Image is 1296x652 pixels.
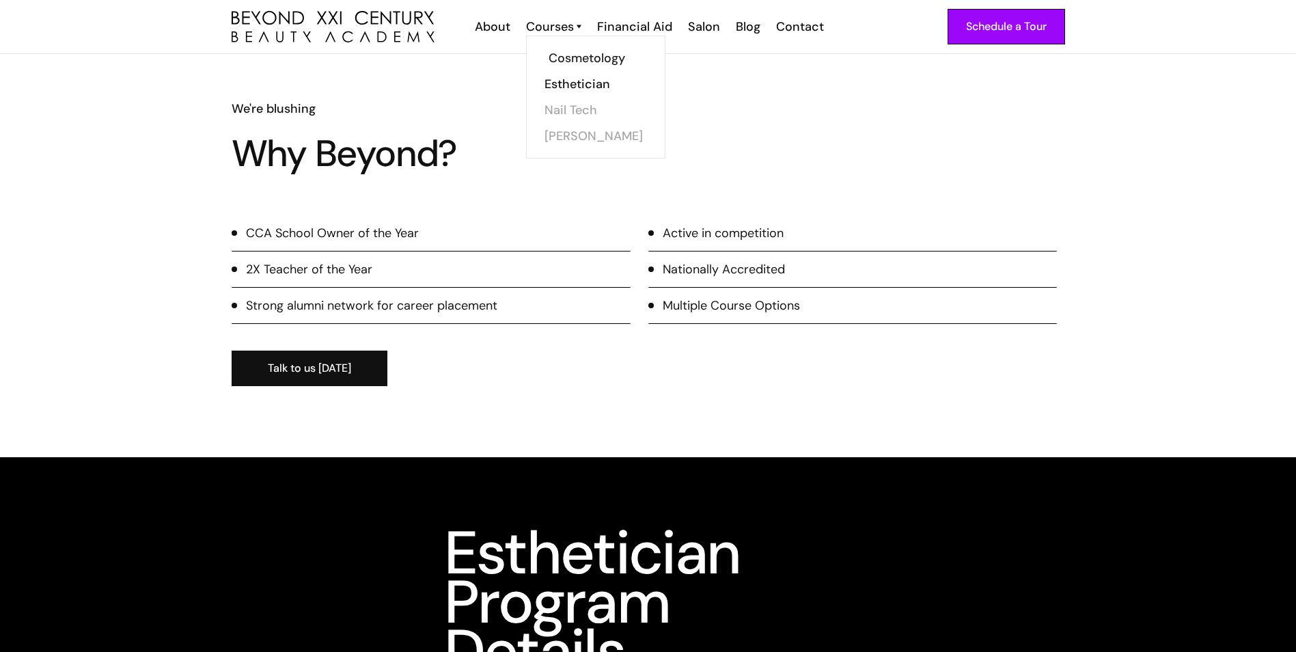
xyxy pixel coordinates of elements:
div: Strong alumni network for career placement [246,297,497,314]
a: Nail Tech [544,97,647,123]
nav: Courses [526,36,665,159]
a: Talk to us [DATE] [232,351,387,386]
div: 2X Teacher of the Year [246,260,372,278]
div: Financial Aid [597,18,672,36]
a: Esthetician [544,71,647,97]
a: Courses [526,18,581,36]
div: Contact [776,18,824,36]
div: Courses [526,18,574,36]
img: beyond 21st century beauty academy logo [232,11,435,43]
div: About [475,18,510,36]
a: [PERSON_NAME] [544,123,647,149]
a: Schedule a Tour [948,9,1065,44]
a: Contact [767,18,831,36]
div: Active in competition [663,224,784,242]
div: Nationally Accredited [663,260,785,278]
a: Salon [679,18,727,36]
div: Multiple Course Options [663,297,800,314]
a: Cosmetology [549,45,651,71]
div: Salon [688,18,720,36]
h1: Why Beyond? [232,135,569,172]
a: home [232,11,435,43]
div: Blog [736,18,760,36]
a: Blog [727,18,767,36]
div: Schedule a Tour [966,18,1047,36]
a: About [466,18,517,36]
a: Financial Aid [588,18,679,36]
h6: We're blushing [232,100,569,118]
div: CCA School Owner of the Year [246,224,419,242]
